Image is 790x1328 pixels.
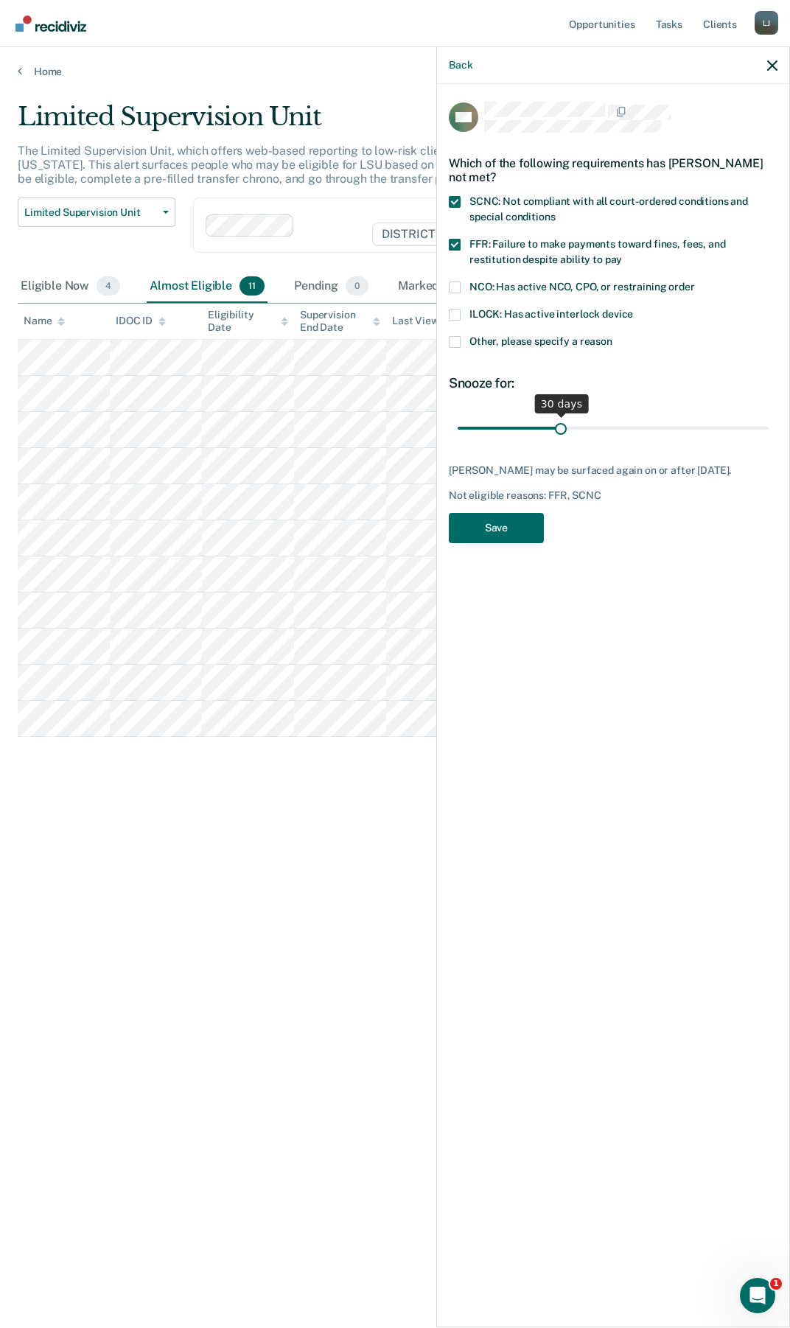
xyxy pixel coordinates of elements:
div: Eligibility Date [208,309,288,334]
div: L J [755,11,778,35]
div: [PERSON_NAME] may be surfaced again on or after [DATE]. [449,464,777,477]
iframe: Intercom live chat [740,1278,775,1313]
div: Marked Ineligible [395,270,526,303]
div: IDOC ID [116,315,166,327]
span: 0 [346,276,368,296]
div: Limited Supervision Unit [18,102,729,144]
button: Back [449,59,472,71]
div: Which of the following requirements has [PERSON_NAME] not met? [449,144,777,196]
button: Profile dropdown button [755,11,778,35]
span: NCO: Has active NCO, CPO, or restraining order [469,281,695,293]
span: 11 [240,276,265,296]
span: 1 [770,1278,782,1290]
div: Name [24,315,65,327]
span: 4 [97,276,120,296]
span: FFR: Failure to make payments toward fines, fees, and restitution despite ability to pay [469,238,726,265]
div: Not eligible reasons: FFR, SCNC [449,489,777,502]
div: Snooze for: [449,375,777,391]
div: Eligible Now [18,270,123,303]
span: DISTRICT OFFICE 5, [GEOGRAPHIC_DATA] [372,223,637,246]
div: Supervision End Date [300,309,380,334]
div: Last Viewed [392,315,464,327]
a: Home [18,65,772,78]
button: Save [449,513,544,543]
img: Recidiviz [15,15,86,32]
div: Almost Eligible [147,270,268,303]
div: 30 days [535,394,589,413]
span: Limited Supervision Unit [24,206,157,219]
span: ILOCK: Has active interlock device [469,308,633,320]
p: The Limited Supervision Unit, which offers web-based reporting to low-risk clients, is the lowest... [18,144,724,186]
span: SCNC: Not compliant with all court-ordered conditions and special conditions [469,195,748,223]
span: Other, please specify a reason [469,335,612,347]
div: Pending [291,270,371,303]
